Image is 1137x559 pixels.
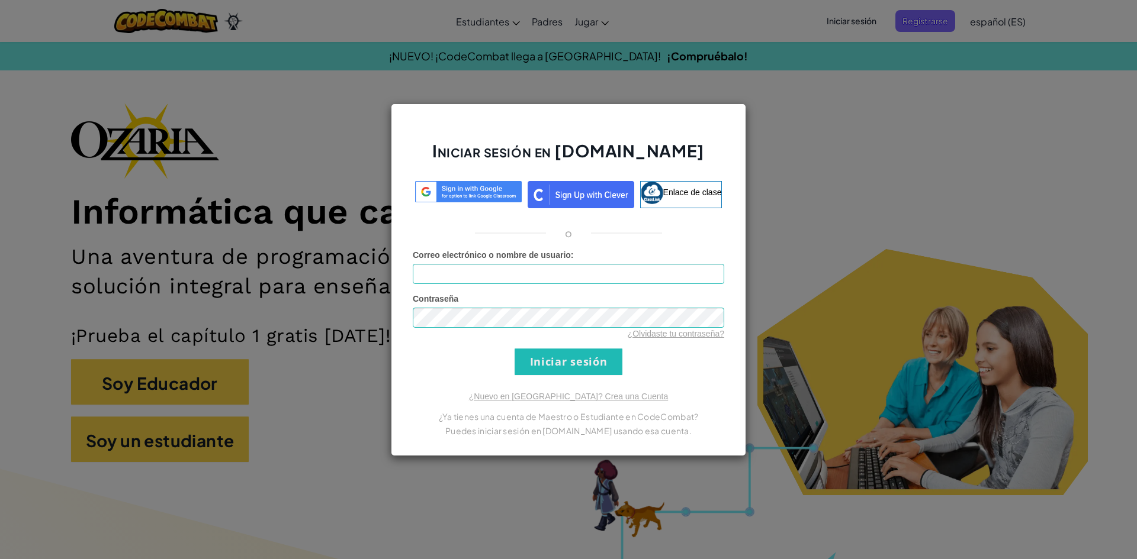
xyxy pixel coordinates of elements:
img: clever_sso_button@2x.png [528,181,634,208]
font: Enlace de clase [663,187,722,196]
font: Iniciar sesión en [DOMAIN_NAME] [432,140,704,161]
img: log-in-google-sso.svg [415,181,522,203]
input: Iniciar sesión [515,348,622,375]
a: ¿Nuevo en [GEOGRAPHIC_DATA]? Crea una Cuenta [469,392,668,401]
font: o [565,226,572,240]
img: classlink-logo-small.png [641,182,663,204]
font: Contraseña [413,294,458,303]
font: : [571,250,574,260]
a: ¿Olvidaste tu contraseña? [628,329,724,338]
font: Puedes iniciar sesión en [DOMAIN_NAME] usando esa cuenta. [445,425,692,436]
font: Correo electrónico o nombre de usuario [413,250,571,260]
font: ¿Ya tienes una cuenta de Maestro o Estudiante en CodeCombat? [439,411,699,422]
